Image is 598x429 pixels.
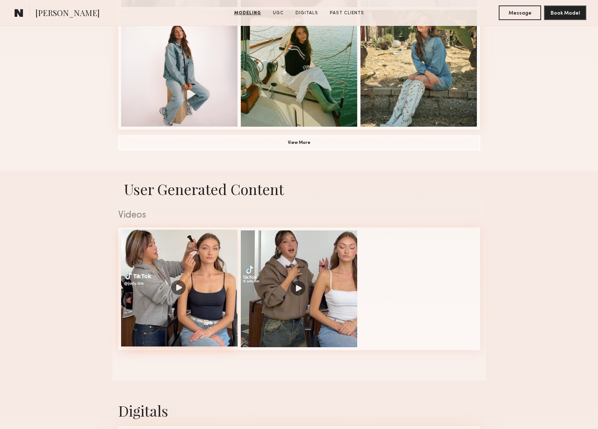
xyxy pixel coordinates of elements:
[293,10,321,16] a: Digitals
[112,179,486,199] h1: User Generated Content
[118,135,480,150] button: View More
[327,10,367,16] a: Past Clients
[118,211,480,220] div: Videos
[544,5,586,20] button: Book Model
[499,5,541,20] button: Message
[118,401,480,420] div: Digitals
[231,10,264,16] a: Modeling
[544,9,586,16] a: Book Model
[270,10,287,16] a: UGC
[35,7,100,20] span: [PERSON_NAME]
